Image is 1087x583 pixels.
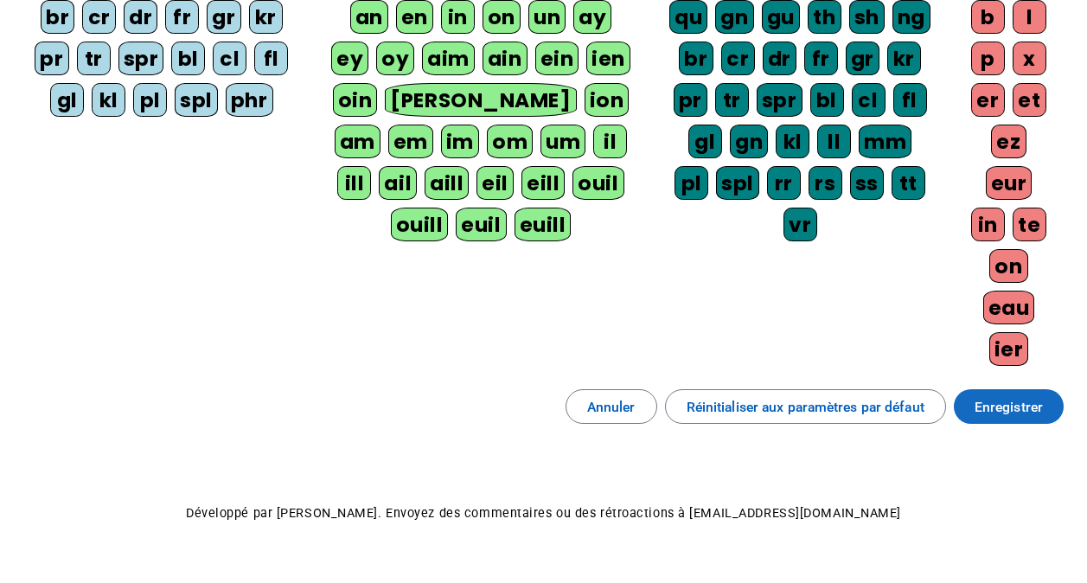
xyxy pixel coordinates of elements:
[971,42,1005,75] div: p
[757,83,802,117] div: spr
[783,208,817,241] div: vr
[846,42,879,75] div: gr
[379,166,417,200] div: ail
[540,125,585,158] div: um
[337,166,371,200] div: ill
[333,83,378,117] div: oin
[476,166,514,200] div: eil
[991,125,1026,158] div: ez
[133,83,167,117] div: pl
[585,83,630,117] div: ion
[971,208,1005,241] div: in
[1013,42,1046,75] div: x
[77,42,111,75] div: tr
[422,42,475,75] div: aim
[716,166,759,200] div: spl
[721,42,755,75] div: cr
[892,166,925,200] div: tt
[535,42,579,75] div: ein
[859,125,911,158] div: mm
[16,502,1071,525] p: Développé par [PERSON_NAME]. Envoyez des commentaires ou des rétroactions à [EMAIL_ADDRESS][DOMAI...
[687,395,924,419] span: Réinitialiser aux paramètres par défaut
[376,42,414,75] div: oy
[893,83,927,117] div: fl
[817,125,851,158] div: ll
[388,125,433,158] div: em
[213,42,246,75] div: cl
[975,395,1043,419] span: Enregistrer
[989,249,1027,283] div: on
[989,332,1029,366] div: ier
[986,166,1033,200] div: eur
[586,42,630,75] div: ien
[715,83,749,117] div: tr
[852,83,886,117] div: cl
[767,166,801,200] div: rr
[983,291,1035,324] div: eau
[688,125,722,158] div: gl
[809,166,842,200] div: rs
[971,83,1005,117] div: er
[675,166,708,200] div: pl
[50,83,84,117] div: gl
[35,42,68,75] div: pr
[175,83,218,117] div: spl
[674,83,707,117] div: pr
[1013,208,1046,241] div: te
[521,166,565,200] div: eill
[226,83,273,117] div: phr
[331,42,368,75] div: ey
[515,208,572,241] div: euill
[804,42,838,75] div: fr
[887,42,921,75] div: kr
[254,42,288,75] div: fl
[665,389,946,424] button: Réinitialiser aux paramètres par défaut
[730,125,768,158] div: gn
[335,125,380,158] div: am
[954,389,1064,424] button: Enregistrer
[391,208,449,241] div: ouill
[587,395,636,419] span: Annuler
[425,166,469,200] div: aill
[92,83,125,117] div: kl
[118,42,164,75] div: spr
[456,208,506,241] div: euil
[385,83,576,117] div: [PERSON_NAME]
[679,42,713,75] div: br
[776,125,809,158] div: kl
[483,42,528,75] div: ain
[593,125,627,158] div: il
[1013,83,1046,117] div: et
[487,125,533,158] div: om
[566,389,657,424] button: Annuler
[171,42,205,75] div: bl
[572,166,623,200] div: ouil
[763,42,796,75] div: dr
[810,83,844,117] div: bl
[441,125,479,158] div: im
[850,166,884,200] div: ss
